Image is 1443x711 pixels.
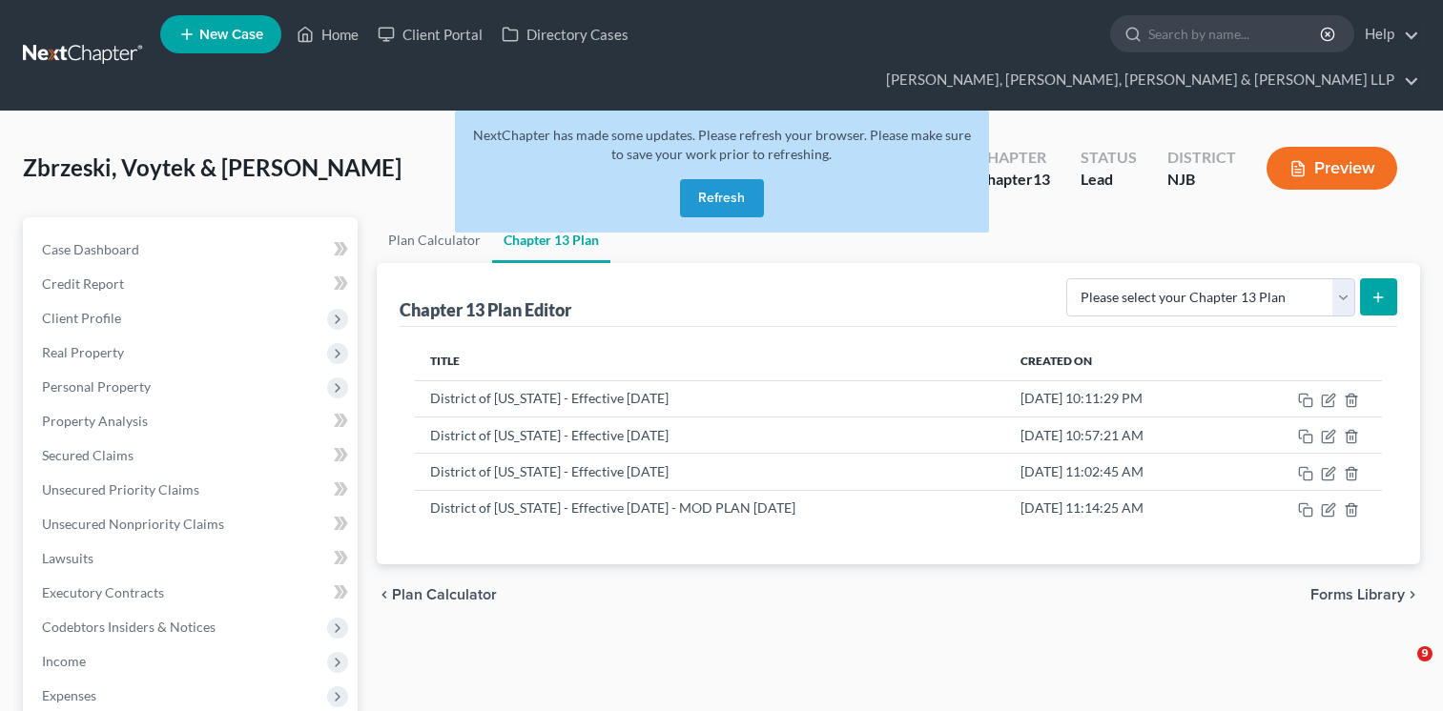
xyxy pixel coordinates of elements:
th: Title [415,342,1005,380]
span: 13 [1033,170,1050,188]
button: chevron_left Plan Calculator [377,587,497,602]
a: Plan Calculator [377,217,492,263]
input: Search by name... [1148,16,1323,51]
td: [DATE] 10:11:29 PM [1005,380,1234,416]
span: Personal Property [42,378,151,395]
span: NextChapter has made some updates. Please refresh your browser. Please make sure to save your wor... [473,127,971,162]
a: Property Analysis [27,404,358,438]
a: Help [1355,17,1419,51]
div: NJB [1167,169,1236,191]
div: Chapter [977,147,1050,169]
span: Income [42,653,86,669]
th: Created On [1005,342,1234,380]
span: Zbrzeski, Voytek & [PERSON_NAME] [23,153,402,181]
button: Forms Library chevron_right [1310,587,1420,602]
span: Unsecured Nonpriority Claims [42,516,224,532]
span: Case Dashboard [42,241,139,257]
iframe: Intercom live chat [1378,646,1424,692]
span: Executory Contracts [42,584,164,600]
a: Executory Contracts [27,576,358,610]
a: Unsecured Nonpriority Claims [27,507,358,541]
td: District of [US_STATE] - Effective [DATE] [415,380,1005,416]
td: [DATE] 10:57:21 AM [1005,416,1234,453]
td: [DATE] 11:14:25 AM [1005,490,1234,526]
a: Unsecured Priority Claims [27,473,358,507]
a: Case Dashboard [27,233,358,267]
button: Refresh [680,179,764,217]
a: Credit Report [27,267,358,301]
div: Lead [1081,169,1137,191]
i: chevron_right [1405,587,1420,602]
div: Status [1081,147,1137,169]
span: Real Property [42,344,124,360]
span: Credit Report [42,275,124,292]
span: Plan Calculator [392,587,497,602]
td: District of [US_STATE] - Effective [DATE] - MOD PLAN [DATE] [415,490,1005,526]
a: Client Portal [368,17,492,51]
span: New Case [199,28,263,42]
span: Codebtors Insiders & Notices [42,619,216,635]
button: Preview [1267,147,1397,190]
div: District [1167,147,1236,169]
span: Unsecured Priority Claims [42,481,199,498]
span: Client Profile [42,310,121,326]
span: Lawsuits [42,550,93,566]
td: District of [US_STATE] - Effective [DATE] [415,416,1005,453]
span: 9 [1417,646,1433,661]
span: Expenses [42,687,96,703]
td: [DATE] 11:02:45 AM [1005,454,1234,490]
span: Secured Claims [42,447,134,463]
a: [PERSON_NAME], [PERSON_NAME], [PERSON_NAME] & [PERSON_NAME] LLP [876,63,1419,97]
div: Chapter [977,169,1050,191]
i: chevron_left [377,587,392,602]
a: Home [287,17,368,51]
span: Property Analysis [42,413,148,429]
span: Forms Library [1310,587,1405,602]
a: Secured Claims [27,438,358,473]
a: Directory Cases [492,17,638,51]
div: Chapter 13 Plan Editor [400,298,571,321]
a: Lawsuits [27,541,358,576]
td: District of [US_STATE] - Effective [DATE] [415,454,1005,490]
